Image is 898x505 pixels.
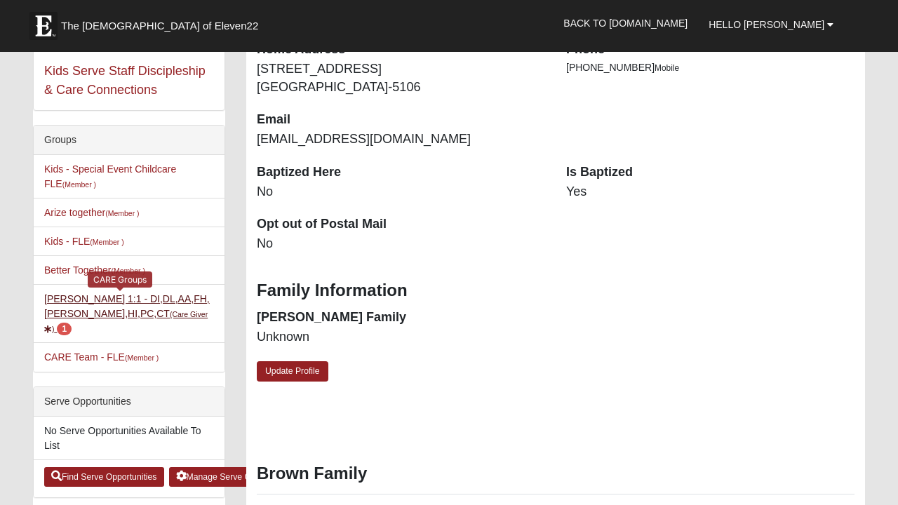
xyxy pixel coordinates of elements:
[29,12,58,40] img: Eleven22 logo
[257,281,855,301] h3: Family Information
[257,309,545,327] dt: [PERSON_NAME] Family
[257,183,545,201] dd: No
[709,19,824,30] span: Hello [PERSON_NAME]
[44,64,206,97] a: Kids Serve Staff Discipleship & Care Connections
[105,209,139,217] small: (Member )
[566,183,855,201] dd: Yes
[22,5,303,40] a: The [DEMOGRAPHIC_DATA] of Eleven22
[44,236,124,247] a: Kids - FLE(Member )
[57,323,72,335] span: number of pending members
[257,235,545,253] dd: No
[257,464,855,484] h3: Brown Family
[90,238,123,246] small: (Member )
[257,130,545,149] dd: [EMAIL_ADDRESS][DOMAIN_NAME]
[44,467,164,487] a: Find Serve Opportunities
[111,267,145,275] small: (Member )
[698,7,844,42] a: Hello [PERSON_NAME]
[44,163,176,189] a: Kids - Special Event Childcare FLE(Member )
[566,60,855,75] li: [PHONE_NUMBER]
[566,163,855,182] dt: Is Baptized
[34,387,224,417] div: Serve Opportunities
[62,180,96,189] small: (Member )
[61,19,258,33] span: The [DEMOGRAPHIC_DATA] of Eleven22
[88,271,152,288] div: CARE Groups
[553,6,698,41] a: Back to [DOMAIN_NAME]
[44,293,210,334] a: [PERSON_NAME] 1:1 - DI,DL,AA,FH,[PERSON_NAME],HI,PC,CT(Care Giver) 1
[257,215,545,234] dt: Opt out of Postal Mail
[34,417,224,460] li: No Serve Opportunities Available To List
[125,353,159,362] small: (Member )
[655,63,679,73] span: Mobile
[257,328,545,346] dd: Unknown
[34,126,224,155] div: Groups
[44,351,159,363] a: CARE Team - FLE(Member )
[257,163,545,182] dt: Baptized Here
[169,467,303,487] a: Manage Serve Opportunities
[44,264,145,276] a: Better Together(Member )
[257,60,545,96] dd: [STREET_ADDRESS] [GEOGRAPHIC_DATA]-5106
[257,361,328,382] a: Update Profile
[257,111,545,129] dt: Email
[44,207,140,218] a: Arize together(Member )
